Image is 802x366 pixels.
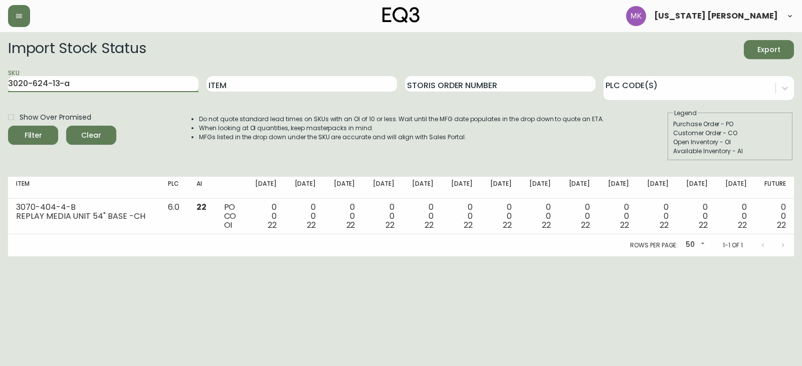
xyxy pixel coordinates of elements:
div: 0 0 [645,203,668,230]
th: [DATE] [598,177,637,199]
th: [DATE] [637,177,676,199]
span: 22 [268,219,277,231]
th: Future [755,177,794,199]
div: Customer Order - CO [673,129,787,138]
th: [DATE] [677,177,716,199]
div: 0 0 [567,203,590,230]
div: 0 0 [685,203,708,230]
th: [DATE] [716,177,755,199]
span: 22 [542,219,551,231]
div: 0 0 [450,203,473,230]
div: 0 0 [489,203,512,230]
span: 22 [660,219,669,231]
div: Purchase Order - PO [673,120,787,129]
th: PLC [160,177,188,199]
span: 22 [777,219,786,231]
h2: Import Stock Status [8,40,146,59]
th: [DATE] [520,177,559,199]
div: 0 0 [371,203,394,230]
span: Export [752,44,786,56]
th: [DATE] [442,177,481,199]
span: [US_STATE] [PERSON_NAME] [654,12,778,20]
span: 22 [503,219,512,231]
span: OI [224,219,233,231]
button: Export [744,40,794,59]
button: Clear [66,126,116,145]
li: Do not quote standard lead times on SKUs with an OI of 10 or less. Wait until the MFG date popula... [199,115,604,124]
li: When looking at OI quantities, keep masterpacks in mind. [199,124,604,133]
div: Open Inventory - OI [673,138,787,147]
span: 22 [464,219,473,231]
span: Show Over Promised [20,112,91,123]
div: 0 0 [528,203,551,230]
span: 22 [620,219,629,231]
div: 50 [682,237,707,253]
img: logo [382,7,420,23]
div: 0 0 [763,203,786,230]
div: Available Inventory - AI [673,147,787,156]
div: 0 0 [724,203,747,230]
td: 6.0 [160,199,188,234]
span: 22 [346,219,355,231]
th: [DATE] [481,177,520,199]
span: 22 [738,219,747,231]
span: 22 [307,219,316,231]
div: PO CO [224,203,238,230]
div: 0 0 [332,203,355,230]
span: 22 [425,219,434,231]
span: 22 [385,219,394,231]
th: [DATE] [363,177,402,199]
button: Filter [8,126,58,145]
legend: Legend [673,109,698,118]
th: [DATE] [246,177,285,199]
span: Clear [74,129,108,142]
div: REPLAY MEDIA UNIT 54" BASE -CH [16,212,152,221]
th: AI [188,177,216,199]
div: 0 0 [293,203,316,230]
th: [DATE] [285,177,324,199]
p: 1-1 of 1 [723,241,743,250]
li: MFGs listed in the drop down under the SKU are accurate and will align with Sales Portal. [199,133,604,142]
div: 0 0 [606,203,629,230]
th: [DATE] [403,177,442,199]
th: [DATE] [559,177,598,199]
span: 22 [581,219,590,231]
p: Rows per page: [630,241,678,250]
img: ea5e0531d3ed94391639a5d1768dbd68 [626,6,646,26]
div: 3070-404-4-B [16,203,152,212]
div: 0 0 [411,203,434,230]
span: 22 [699,219,708,231]
span: 22 [196,201,207,213]
th: [DATE] [324,177,363,199]
div: 0 0 [254,203,277,230]
th: Item [8,177,160,199]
